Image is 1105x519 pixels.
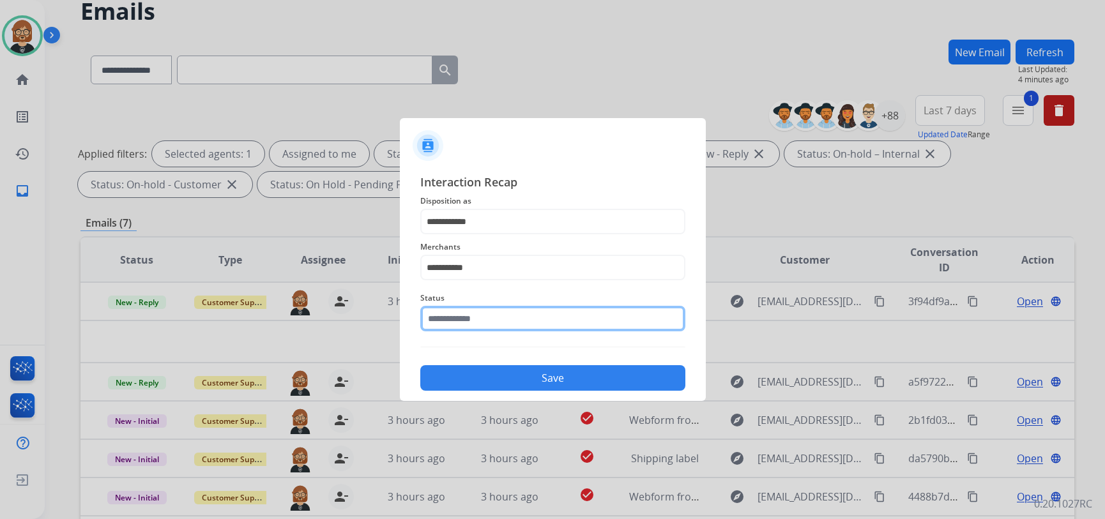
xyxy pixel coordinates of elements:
[420,173,685,193] span: Interaction Recap
[1034,496,1092,511] p: 0.20.1027RC
[413,130,443,161] img: contactIcon
[420,365,685,391] button: Save
[420,239,685,255] span: Merchants
[420,193,685,209] span: Disposition as
[420,290,685,306] span: Status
